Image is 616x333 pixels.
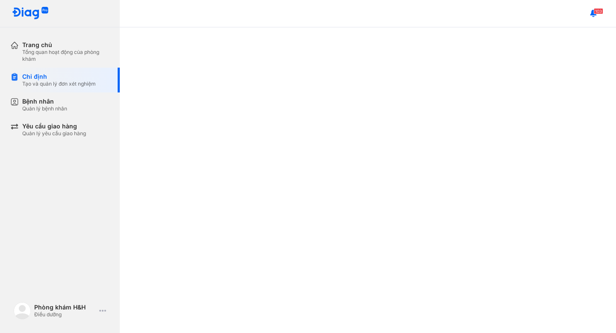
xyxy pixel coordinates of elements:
div: Tổng quan hoạt động của phòng khám [22,49,110,62]
div: Quản lý bệnh nhân [22,105,67,112]
div: Yêu cầu giao hàng [22,122,86,130]
div: Chỉ định [22,73,96,80]
div: Trang chủ [22,41,110,49]
div: Điều dưỡng [34,311,96,318]
div: Phòng khám H&H [34,303,96,311]
span: 103 [594,8,603,14]
img: logo [14,302,31,319]
div: Bệnh nhân [22,98,67,105]
img: logo [12,7,49,20]
div: Quản lý yêu cầu giao hàng [22,130,86,137]
div: Tạo và quản lý đơn xét nghiệm [22,80,96,87]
